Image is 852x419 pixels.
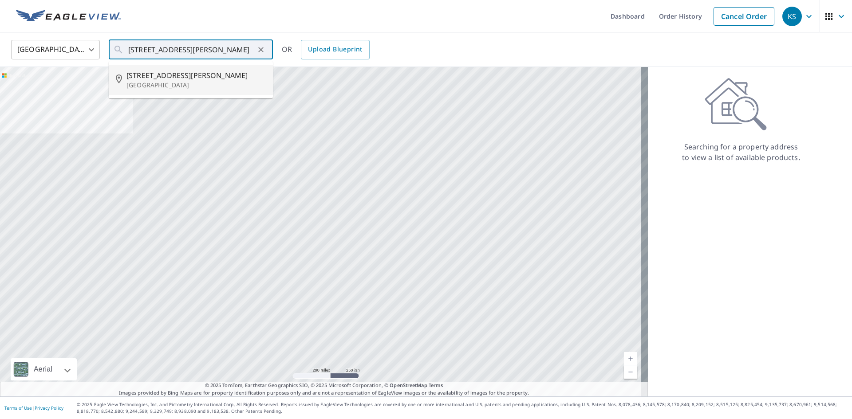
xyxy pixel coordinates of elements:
[77,401,848,415] p: © 2025 Eagle View Technologies, Inc. and Pictometry International Corp. All Rights Reserved. Repo...
[11,37,100,62] div: [GEOGRAPHIC_DATA]
[11,358,77,380] div: Aerial
[4,405,63,411] p: |
[128,37,255,62] input: Search by address or latitude-longitude
[126,70,266,81] span: [STREET_ADDRESS][PERSON_NAME]
[782,7,802,26] div: KS
[255,43,267,56] button: Clear
[308,44,362,55] span: Upload Blueprint
[624,352,637,365] a: Current Level 5, Zoom In
[205,382,443,389] span: © 2025 TomTom, Earthstar Geographics SIO, © 2025 Microsoft Corporation, ©
[4,405,32,411] a: Terms of Use
[35,405,63,411] a: Privacy Policy
[682,141,801,163] p: Searching for a property address to view a list of available products.
[624,365,637,379] a: Current Level 5, Zoom Out
[429,382,443,388] a: Terms
[390,382,427,388] a: OpenStreetMap
[126,81,266,90] p: [GEOGRAPHIC_DATA]
[714,7,774,26] a: Cancel Order
[16,10,121,23] img: EV Logo
[282,40,370,59] div: OR
[31,358,55,380] div: Aerial
[301,40,369,59] a: Upload Blueprint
